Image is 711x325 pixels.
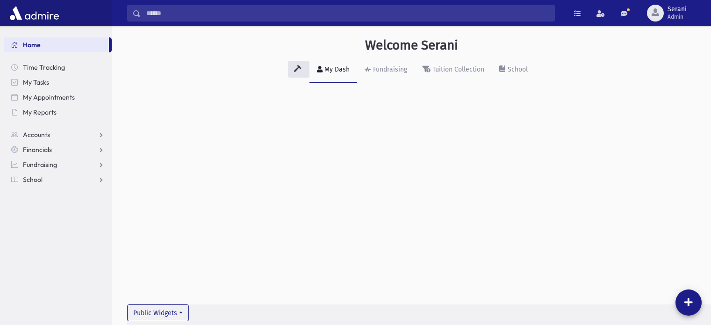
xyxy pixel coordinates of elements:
h3: Welcome Serani [365,37,458,53]
a: My Tasks [4,75,112,90]
div: Tuition Collection [431,65,484,73]
div: Fundraising [371,65,407,73]
a: Financials [4,142,112,157]
a: My Reports [4,105,112,120]
a: Tuition Collection [415,57,492,83]
span: My Appointments [23,93,75,101]
a: School [492,57,535,83]
span: My Reports [23,108,57,116]
a: My Dash [309,57,357,83]
span: Home [23,41,41,49]
div: School [506,65,528,73]
span: Time Tracking [23,63,65,72]
div: My Dash [323,65,350,73]
span: My Tasks [23,78,49,87]
a: School [4,172,112,187]
span: Financials [23,145,52,154]
button: Public Widgets [127,304,189,321]
a: Fundraising [357,57,415,83]
span: Accounts [23,130,50,139]
span: School [23,175,43,184]
a: My Appointments [4,90,112,105]
span: Fundraising [23,160,57,169]
a: Time Tracking [4,60,112,75]
img: AdmirePro [7,4,61,22]
input: Search [141,5,554,22]
span: Serani [668,6,687,13]
a: Accounts [4,127,112,142]
span: Admin [668,13,687,21]
a: Fundraising [4,157,112,172]
a: Home [4,37,109,52]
